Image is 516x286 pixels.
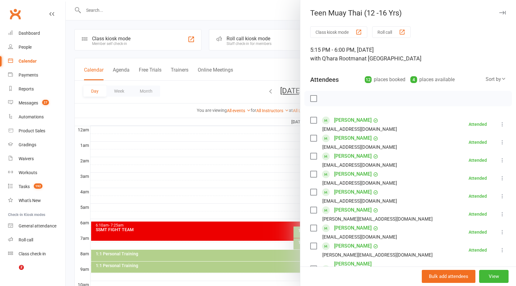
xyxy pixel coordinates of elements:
[334,223,372,233] a: [PERSON_NAME]
[19,59,37,64] div: Calendar
[8,138,65,152] a: Gradings
[469,212,487,216] div: Attended
[19,100,38,105] div: Messages
[322,161,397,169] div: [EMAIL_ADDRESS][DOMAIN_NAME]
[422,270,475,283] button: Bulk add attendees
[322,125,397,133] div: [EMAIL_ADDRESS][DOMAIN_NAME]
[469,194,487,198] div: Attended
[334,241,372,251] a: [PERSON_NAME]
[8,180,65,194] a: Tasks 192
[469,248,487,252] div: Attended
[8,54,65,68] a: Calendar
[365,76,372,83] div: 12
[479,270,509,283] button: View
[42,100,49,105] span: 27
[8,40,65,54] a: People
[310,75,339,84] div: Attendees
[8,233,65,247] a: Roll call
[19,45,32,50] div: People
[334,133,372,143] a: [PERSON_NAME]
[19,237,33,242] div: Roll call
[19,156,34,161] div: Waivers
[6,265,21,280] iframe: Intercom live chat
[334,187,372,197] a: [PERSON_NAME]
[19,114,44,119] div: Automations
[362,55,421,62] span: at [GEOGRAPHIC_DATA]
[8,247,65,261] a: Class kiosk mode
[19,142,36,147] div: Gradings
[8,166,65,180] a: Workouts
[469,176,487,180] div: Attended
[310,26,367,38] button: Class kiosk mode
[334,151,372,161] a: [PERSON_NAME]
[322,233,397,241] div: [EMAIL_ADDRESS][DOMAIN_NAME]
[310,46,506,63] div: 5:15 PM - 6:00 PM, [DATE]
[8,110,65,124] a: Automations
[8,194,65,208] a: What's New
[8,26,65,40] a: Dashboard
[8,82,65,96] a: Reports
[469,140,487,144] div: Attended
[34,183,42,189] span: 192
[7,6,23,22] a: Clubworx
[19,73,38,77] div: Payments
[469,122,487,126] div: Attended
[372,26,411,38] button: Roll call
[19,251,46,256] div: Class check-in
[19,128,45,133] div: Product Sales
[19,198,41,203] div: What's New
[322,197,397,205] div: [EMAIL_ADDRESS][DOMAIN_NAME]
[469,230,487,234] div: Attended
[19,170,37,175] div: Workouts
[365,75,405,84] div: places booked
[334,205,372,215] a: [PERSON_NAME]
[410,75,455,84] div: places available
[19,86,34,91] div: Reports
[322,179,397,187] div: [EMAIL_ADDRESS][DOMAIN_NAME]
[322,251,433,259] div: [PERSON_NAME][EMAIL_ADDRESS][DOMAIN_NAME]
[300,9,516,17] div: Teen Muay Thai (12 -16 Yrs)
[8,68,65,82] a: Payments
[8,219,65,233] a: General attendance kiosk mode
[8,152,65,166] a: Waivers
[8,96,65,110] a: Messages 27
[334,259,399,279] a: [PERSON_NAME] [PERSON_NAME]
[334,115,372,125] a: [PERSON_NAME]
[19,265,24,270] span: 2
[310,55,362,62] span: with Q'hara Rootman
[19,223,56,228] div: General attendance
[486,75,506,83] div: Sort by
[19,31,40,36] div: Dashboard
[322,143,397,151] div: [EMAIL_ADDRESS][DOMAIN_NAME]
[8,124,65,138] a: Product Sales
[469,158,487,162] div: Attended
[322,215,433,223] div: [PERSON_NAME][EMAIL_ADDRESS][DOMAIN_NAME]
[19,184,30,189] div: Tasks
[410,76,417,83] div: 4
[334,169,372,179] a: [PERSON_NAME]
